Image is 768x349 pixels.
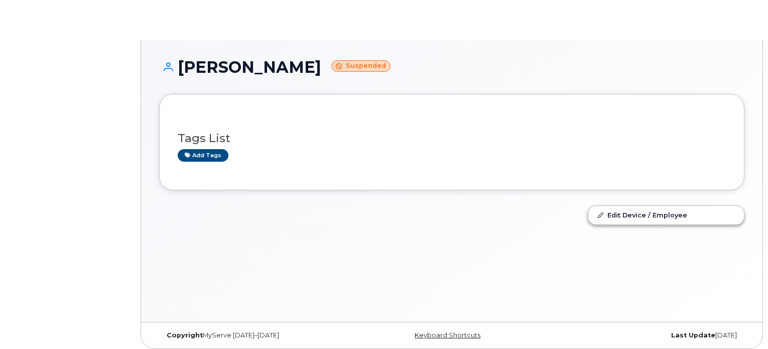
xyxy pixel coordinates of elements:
[331,60,391,72] small: Suspended
[671,331,715,339] strong: Last Update
[159,331,354,339] div: MyServe [DATE]–[DATE]
[178,132,726,145] h3: Tags List
[167,331,203,339] strong: Copyright
[588,206,744,224] a: Edit Device / Employee
[178,149,228,162] a: Add tags
[159,58,744,76] h1: [PERSON_NAME]
[549,331,744,339] div: [DATE]
[415,331,480,339] a: Keyboard Shortcuts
